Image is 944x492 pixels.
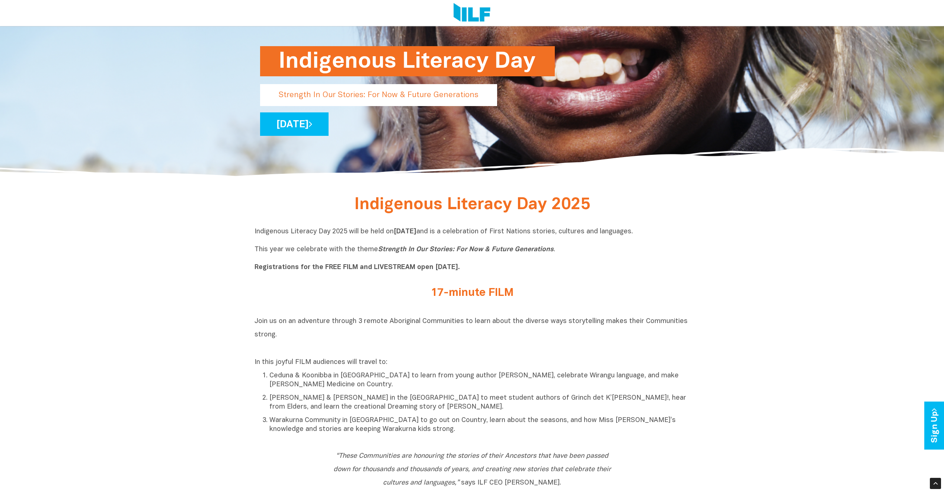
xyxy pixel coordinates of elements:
[255,358,690,367] p: In this joyful FILM audiences will travel to:
[279,46,536,76] h1: Indigenous Literacy Day
[255,227,690,272] p: Indigenous Literacy Day 2025 will be held on and is a celebration of First Nations stories, cultu...
[269,371,690,389] p: Ceduna & Koonibba in [GEOGRAPHIC_DATA] to learn from young author [PERSON_NAME], celebrate Wirang...
[333,287,612,299] h2: 17-minute FILM
[255,264,460,271] b: Registrations for the FREE FILM and LIVESTREAM open [DATE].
[260,84,497,106] p: Strength In Our Stories: For Now & Future Generations
[333,453,611,486] span: says ILF CEO [PERSON_NAME].
[260,112,329,136] a: [DATE]
[269,394,690,412] p: [PERSON_NAME] & [PERSON_NAME] in the [GEOGRAPHIC_DATA] to meet student authors of Grinch det K’[P...
[394,229,416,235] b: [DATE]
[354,197,590,213] span: Indigenous Literacy Day 2025
[333,453,611,486] i: “These Communities are honouring the stories of their Ancestors that have been passed down for th...
[454,3,490,23] img: Logo
[255,318,688,338] span: Join us on an adventure through 3 remote Aboriginal Communities to learn about the diverse ways s...
[269,416,690,434] p: Warakurna Community in [GEOGRAPHIC_DATA] to go out on Country, learn about the seasons, and how M...
[930,478,941,489] div: Scroll Back to Top
[378,246,554,253] i: Strength In Our Stories: For Now & Future Generations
